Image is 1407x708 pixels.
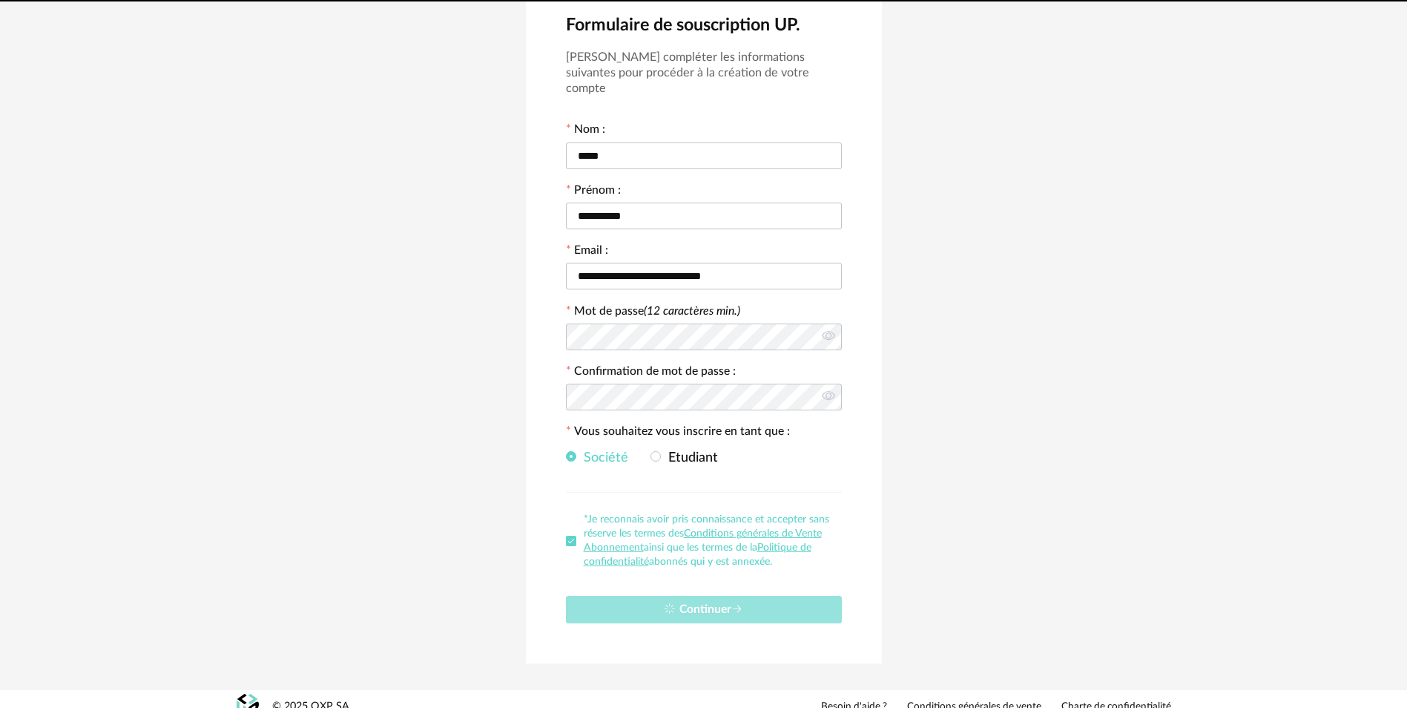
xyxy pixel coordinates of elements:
[566,366,736,381] label: Confirmation de mot de passe :
[574,305,740,317] label: Mot de passe
[566,245,608,260] label: Email :
[566,185,621,200] label: Prénom :
[644,305,740,317] i: (12 caractères min.)
[584,528,822,553] a: Conditions générales de Vente Abonnement
[566,14,842,36] h2: Formulaire de souscription UP.
[661,451,718,465] span: Etudiant
[576,451,628,465] span: Société
[584,514,829,567] span: *Je reconnais avoir pris connaissance et accepter sans réserve les termes des ainsi que les terme...
[566,426,790,441] label: Vous souhaitez vous inscrire en tant que :
[566,50,842,96] h3: [PERSON_NAME] compléter les informations suivantes pour procéder à la création de votre compte
[566,124,605,139] label: Nom :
